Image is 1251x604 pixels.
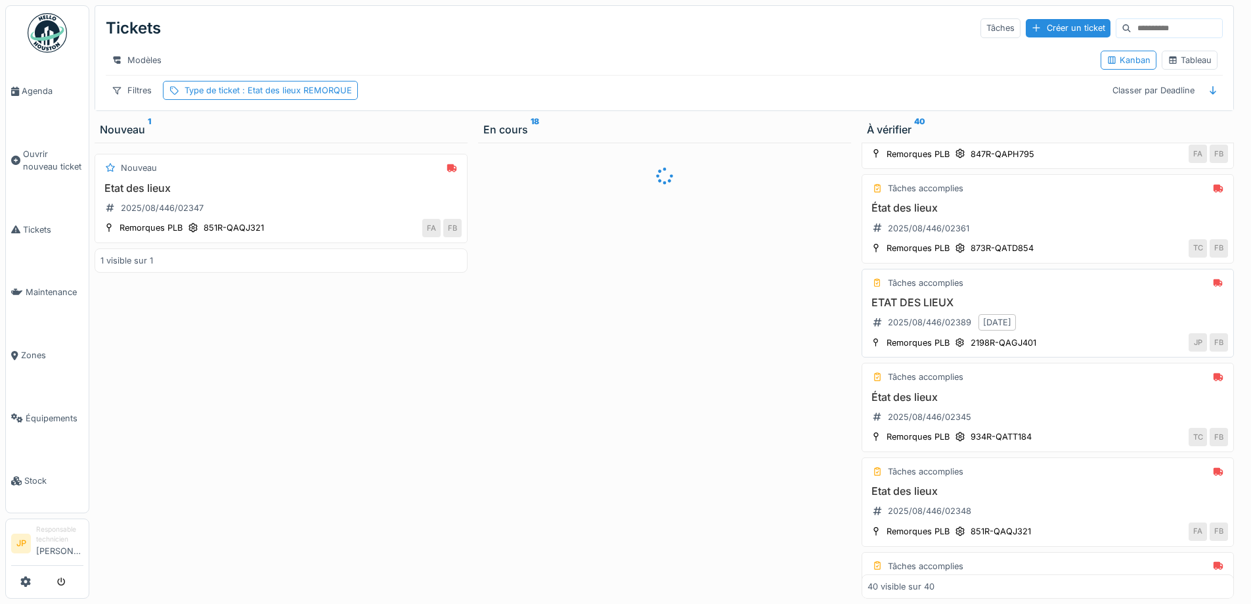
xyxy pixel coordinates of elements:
div: Nouveau [100,122,462,137]
div: Remorques PLB [120,221,183,234]
div: 40 visible sur 40 [867,580,934,593]
li: [PERSON_NAME] [36,524,83,563]
div: 2025/08/446/02347 [121,202,204,214]
div: 851R-QAQJ321 [204,221,264,234]
div: Type de ticket [185,84,352,97]
span: : Etat des lieux REMORQUE [240,85,352,95]
div: 2025/08/446/02389 [888,316,971,329]
a: Équipements [6,387,89,450]
div: FB [1210,333,1228,352]
div: TC [1189,428,1207,446]
a: Maintenance [6,261,89,324]
div: Tâches accomplies [888,465,963,478]
div: Modèles [106,51,167,70]
div: Remorques PLB [887,430,950,443]
div: Tickets [106,11,161,45]
div: Créer un ticket [1026,19,1110,37]
div: Tâches accomplies [888,560,963,572]
div: 873R-QATD854 [971,242,1034,254]
a: Zones [6,324,89,387]
span: Tickets [23,223,83,236]
li: JP [11,534,31,553]
div: FA [422,219,441,237]
div: Kanban [1107,54,1151,66]
span: Maintenance [26,286,83,298]
div: 851R-QAQJ321 [971,525,1031,538]
div: 934R-QATT184 [971,430,1032,443]
a: Stock [6,450,89,513]
a: Agenda [6,60,89,123]
div: FB [1210,428,1228,446]
div: À vérifier [867,122,1229,137]
div: Tâches accomplies [888,277,963,289]
sup: 18 [531,122,539,137]
div: Classer par Deadline [1107,81,1200,100]
div: 1 visible sur 1 [100,254,153,267]
a: JP Responsable technicien[PERSON_NAME] [11,524,83,566]
div: 2025/08/446/02345 [888,411,971,423]
div: TC [1189,239,1207,258]
div: 847R-QAPH795 [971,148,1034,160]
span: Stock [24,475,83,487]
h3: Etat des lieux [100,182,462,195]
sup: 40 [914,122,925,137]
div: FB [1210,523,1228,541]
span: Équipements [26,412,83,425]
div: FB [1210,145,1228,163]
div: Tâches [980,18,1021,37]
div: Remorques PLB [887,148,950,160]
div: Filtres [106,81,158,100]
h3: ETAT DES LIEUX [867,296,1229,309]
div: FB [443,219,462,237]
div: FA [1189,523,1207,541]
div: [DATE] [983,316,1011,329]
div: JP [1189,333,1207,352]
div: Responsable technicien [36,524,83,545]
div: Remorques PLB [887,242,950,254]
span: Zones [21,349,83,361]
img: Badge_color-CXgf-gQk.svg [28,13,67,53]
div: Tâches accomplies [888,371,963,383]
a: Ouvrir nouveau ticket [6,123,89,198]
div: Tableau [1168,54,1212,66]
div: Nouveau [121,162,157,174]
div: 2198R-QAGJ401 [971,337,1036,349]
div: FA [1189,145,1207,163]
span: Agenda [22,85,83,97]
h3: Etat des lieux [867,485,1229,498]
div: 2025/08/446/02361 [888,222,969,235]
div: Remorques PLB [887,337,950,349]
div: En cours [483,122,846,137]
a: Tickets [6,198,89,262]
div: Remorques PLB [887,525,950,538]
div: FB [1210,239,1228,258]
div: Tâches accomplies [888,182,963,195]
sup: 1 [148,122,151,137]
h3: État des lieux [867,391,1229,404]
div: 2025/08/446/02348 [888,505,971,517]
h3: État des lieux [867,202,1229,214]
span: Ouvrir nouveau ticket [23,148,83,173]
